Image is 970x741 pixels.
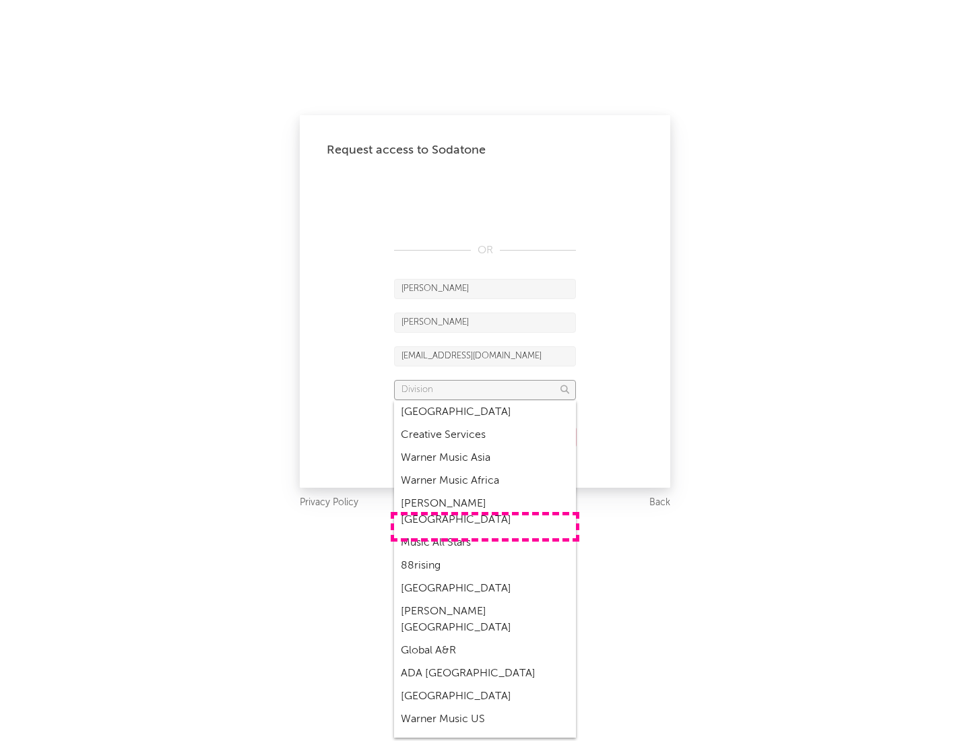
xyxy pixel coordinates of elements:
[394,346,576,366] input: Email
[394,554,576,577] div: 88rising
[394,600,576,639] div: [PERSON_NAME] [GEOGRAPHIC_DATA]
[394,492,576,531] div: [PERSON_NAME] [GEOGRAPHIC_DATA]
[394,577,576,600] div: [GEOGRAPHIC_DATA]
[394,424,576,447] div: Creative Services
[394,279,576,299] input: First Name
[394,662,576,685] div: ADA [GEOGRAPHIC_DATA]
[394,708,576,731] div: Warner Music US
[394,243,576,259] div: OR
[394,639,576,662] div: Global A&R
[394,401,576,424] div: [GEOGRAPHIC_DATA]
[394,531,576,554] div: Music All Stars
[649,494,670,511] a: Back
[300,494,358,511] a: Privacy Policy
[394,313,576,333] input: Last Name
[394,380,576,400] input: Division
[394,470,576,492] div: Warner Music Africa
[327,142,643,158] div: Request access to Sodatone
[394,447,576,470] div: Warner Music Asia
[394,685,576,708] div: [GEOGRAPHIC_DATA]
